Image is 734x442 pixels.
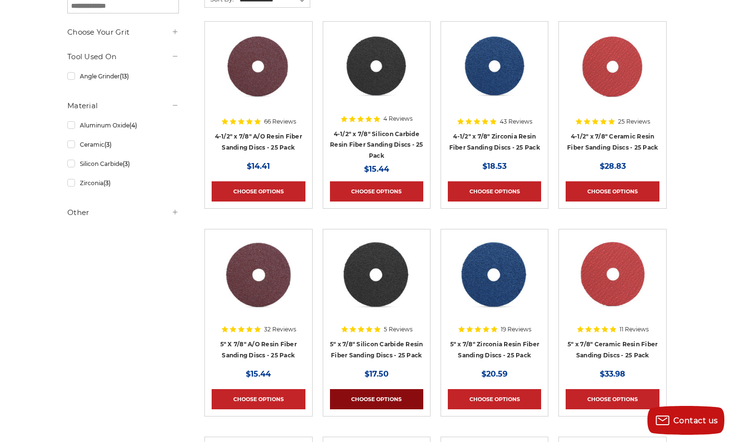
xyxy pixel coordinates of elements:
a: 4-1/2" x 7/8" Ceramic Resin Fiber Sanding Discs - 25 Pack [567,133,658,151]
a: 5" X 7/8" A/O Resin Fiber Sanding Discs - 25 Pack [220,341,297,359]
img: 5 inch zirc resin fiber disc [456,236,533,313]
a: 5 Inch Silicon Carbide Resin Fiber Disc [330,236,423,329]
a: Ceramic [67,136,179,153]
span: $15.44 [364,164,389,174]
h5: Material [67,100,179,112]
img: 4.5 Inch Silicon Carbide Resin Fiber Discs [338,28,415,105]
span: (4) [129,122,137,129]
h5: Tool Used On [67,51,179,63]
span: 5 Reviews [384,327,413,332]
span: $18.53 [482,162,506,171]
a: Silicon Carbide [67,155,179,172]
a: Zirconia [67,175,179,191]
a: 4-1/2" x 7/8" A/O Resin Fiber Sanding Discs - 25 Pack [215,133,302,151]
span: 66 Reviews [264,119,296,125]
img: 5 Inch Silicon Carbide Resin Fiber Disc [338,236,415,313]
img: 4-1/2" zirc resin fiber disc [456,28,533,105]
span: (13) [120,73,129,80]
a: Choose Options [330,389,423,409]
span: $20.59 [481,369,507,379]
a: 5" x 7/8" Zirconia Resin Fiber Sanding Discs - 25 Pack [450,341,540,359]
span: 43 Reviews [500,119,532,125]
a: 4.5 inch resin fiber disc [212,28,305,122]
a: 4-1/2" zirc resin fiber disc [448,28,541,122]
span: 25 Reviews [618,119,650,125]
a: 5" x 7/8" Silicon Carbide Resin Fiber Sanding Discs - 25 Pack [330,341,423,359]
span: $33.98 [600,369,625,379]
a: 5" x 7/8" Ceramic Resin Fibre Disc [566,236,659,329]
a: 4-1/2" x 7/8" Silicon Carbide Resin Fiber Sanding Discs - 25 Pack [330,130,423,159]
span: Contact us [673,416,718,425]
a: 5" x 7/8" Ceramic Resin Fiber Sanding Discs - 25 Pack [568,341,658,359]
span: (3) [103,179,111,187]
button: Contact us [647,406,724,435]
img: 5" x 7/8" Ceramic Resin Fibre Disc [574,236,651,313]
a: Angle Grinder [67,68,179,85]
img: 4.5 inch resin fiber disc [219,28,298,105]
a: Aluminum Oxide [67,117,179,134]
span: $15.44 [246,369,271,379]
span: $14.41 [247,162,270,171]
a: 4.5 Inch Silicon Carbide Resin Fiber Discs [330,28,423,122]
a: Choose Options [448,181,541,202]
a: Choose Options [212,389,305,409]
span: $28.83 [600,162,626,171]
a: Choose Options [212,181,305,202]
a: 5 inch aluminum oxide resin fiber disc [212,236,305,329]
img: 4-1/2" ceramic resin fiber disc [574,28,652,105]
span: 11 Reviews [620,327,649,332]
span: (3) [123,160,130,167]
a: Choose Options [330,181,423,202]
img: 5 inch aluminum oxide resin fiber disc [220,236,297,313]
a: 5 inch zirc resin fiber disc [448,236,541,329]
h5: Other [67,207,179,218]
a: Choose Options [566,389,659,409]
a: 4-1/2" ceramic resin fiber disc [566,28,659,122]
a: 4-1/2" x 7/8" Zirconia Resin Fiber Sanding Discs - 25 Pack [449,133,540,151]
h5: Choose Your Grit [67,26,179,38]
span: 19 Reviews [501,327,532,332]
a: Choose Options [448,389,541,409]
span: (3) [104,141,112,148]
a: Choose Options [566,181,659,202]
span: $17.50 [365,369,389,379]
span: 32 Reviews [264,327,296,332]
